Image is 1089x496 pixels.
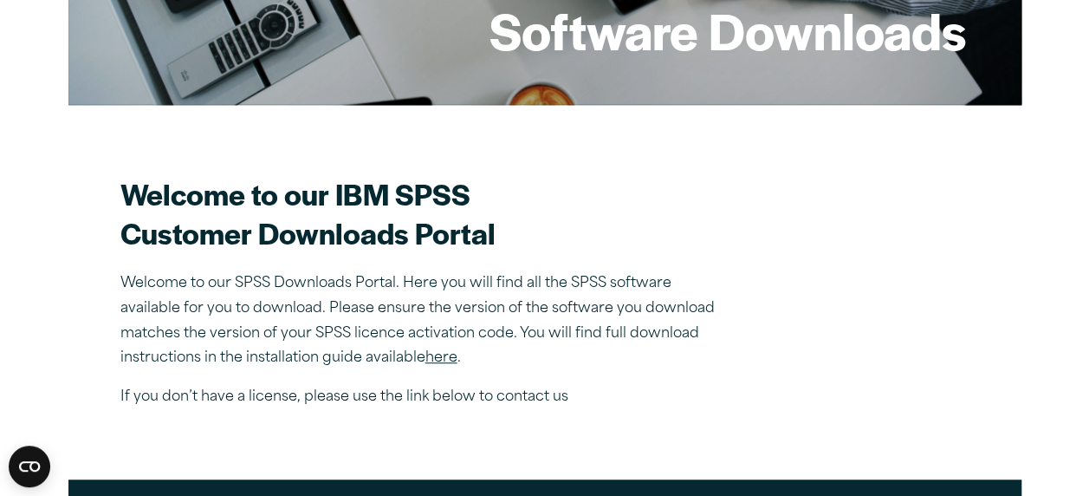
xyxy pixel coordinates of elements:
p: If you don’t have a license, please use the link below to contact us [120,385,727,410]
h2: Welcome to our IBM SPSS Customer Downloads Portal [120,174,727,252]
p: Welcome to our SPSS Downloads Portal. Here you will find all the SPSS software available for you ... [120,271,727,371]
a: here [425,351,457,365]
button: Open CMP widget [9,446,50,487]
